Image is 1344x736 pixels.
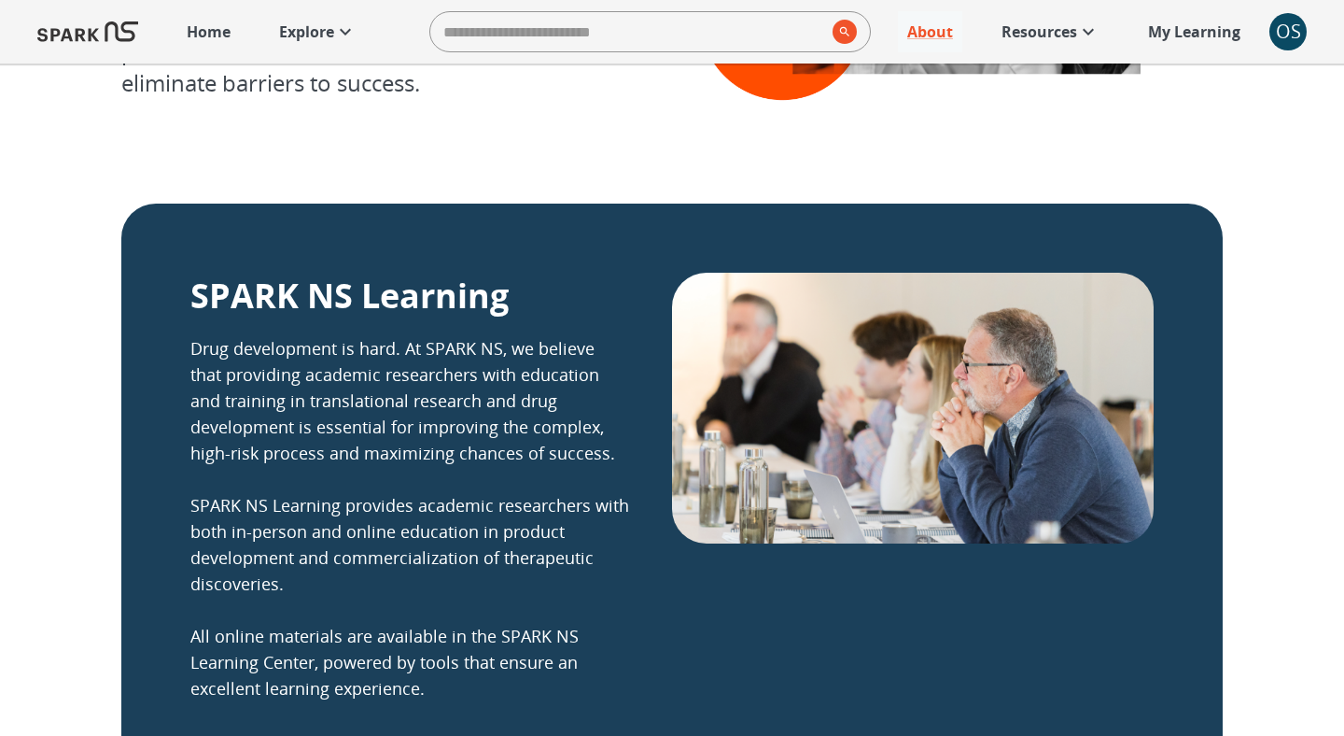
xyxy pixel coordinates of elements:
p: About [907,21,953,43]
p: Home [187,21,231,43]
img: Logo of SPARK at Stanford [37,9,138,54]
a: My Learning [1139,11,1251,52]
p: My Learning [1148,21,1240,43]
p: SPARK NS Learning [190,273,509,318]
a: Resources [992,11,1109,52]
a: About [898,11,962,52]
div: OS [1269,13,1307,50]
button: account of current user [1269,13,1307,50]
a: Explore [270,11,366,52]
p: Explore [279,21,334,43]
p: Drug development is hard. At SPARK NS, we believe that providing academic researchers with educat... [190,335,629,701]
img: SPARK NS Learning [672,273,1154,544]
p: Resources [1001,21,1077,43]
button: search [825,12,857,51]
a: Home [177,11,240,52]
